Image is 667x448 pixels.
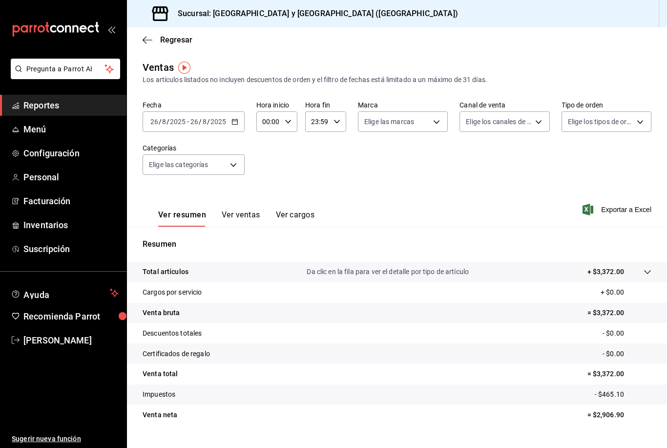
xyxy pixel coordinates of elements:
[305,102,346,108] label: Hora fin
[143,102,245,108] label: Fecha
[23,194,119,208] span: Facturación
[276,210,315,227] button: Ver cargos
[160,35,192,44] span: Regresar
[162,118,167,126] input: --
[158,210,206,227] button: Ver resumen
[307,267,469,277] p: Da clic en la fila para ver el detalle por tipo de artículo
[603,328,651,339] p: - $0.00
[143,328,202,339] p: Descuentos totales
[190,118,199,126] input: --
[143,369,178,379] p: Venta total
[256,102,297,108] label: Hora inicio
[11,59,120,79] button: Pregunta a Parrot AI
[587,267,624,277] p: + $3,372.00
[587,410,651,420] p: = $2,906.90
[167,118,169,126] span: /
[143,410,177,420] p: Venta neta
[23,218,119,232] span: Inventarios
[143,389,175,400] p: Impuestos
[26,64,105,74] span: Pregunta a Parrot AI
[23,123,119,136] span: Menú
[23,334,119,347] span: [PERSON_NAME]
[187,118,189,126] span: -
[23,287,106,299] span: Ayuda
[12,434,119,444] span: Sugerir nueva función
[143,287,202,298] p: Cargos por servicio
[595,389,651,400] p: - $465.10
[107,25,115,33] button: open_drawer_menu
[159,118,162,126] span: /
[466,117,531,127] span: Elige los canales de venta
[23,99,119,112] span: Reportes
[158,210,314,227] div: navigation tabs
[601,287,651,298] p: + $0.00
[562,102,651,108] label: Tipo de orden
[23,310,119,323] span: Recomienda Parrot
[23,242,119,256] span: Suscripción
[459,102,549,108] label: Canal de venta
[169,118,186,126] input: ----
[143,35,192,44] button: Regresar
[222,210,260,227] button: Ver ventas
[143,238,651,250] p: Resumen
[150,118,159,126] input: --
[603,349,651,359] p: - $0.00
[568,117,633,127] span: Elige los tipos de orden
[587,308,651,318] p: = $3,372.00
[143,60,174,75] div: Ventas
[202,118,207,126] input: --
[143,308,180,318] p: Venta bruta
[178,62,190,74] img: Tooltip marker
[143,75,651,85] div: Los artículos listados no incluyen descuentos de orden y el filtro de fechas está limitado a un m...
[587,369,651,379] p: = $3,372.00
[358,102,448,108] label: Marca
[143,267,188,277] p: Total artículos
[7,71,120,81] a: Pregunta a Parrot AI
[207,118,210,126] span: /
[170,8,458,20] h3: Sucursal: [GEOGRAPHIC_DATA] y [GEOGRAPHIC_DATA] ([GEOGRAPHIC_DATA])
[584,204,651,215] button: Exportar a Excel
[210,118,227,126] input: ----
[143,145,245,151] label: Categorías
[23,171,119,184] span: Personal
[199,118,202,126] span: /
[364,117,414,127] span: Elige las marcas
[143,349,210,359] p: Certificados de regalo
[23,147,119,160] span: Configuración
[149,160,208,170] span: Elige las categorías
